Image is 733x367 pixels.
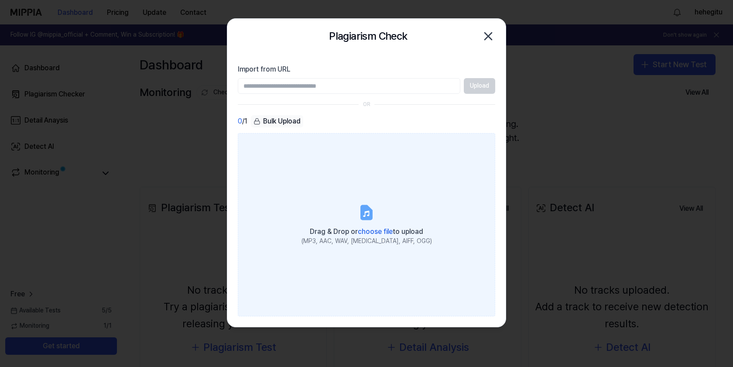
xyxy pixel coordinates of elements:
label: Import from URL [238,64,495,75]
h2: Plagiarism Check [329,28,407,45]
button: Bulk Upload [251,115,303,128]
div: Bulk Upload [251,115,303,127]
div: OR [363,101,370,108]
span: Drag & Drop or to upload [310,227,423,236]
span: 0 [238,116,242,127]
div: (MP3, AAC, WAV, [MEDICAL_DATA], AIFF, OGG) [301,237,432,246]
span: choose file [358,227,393,236]
div: / 1 [238,115,247,128]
